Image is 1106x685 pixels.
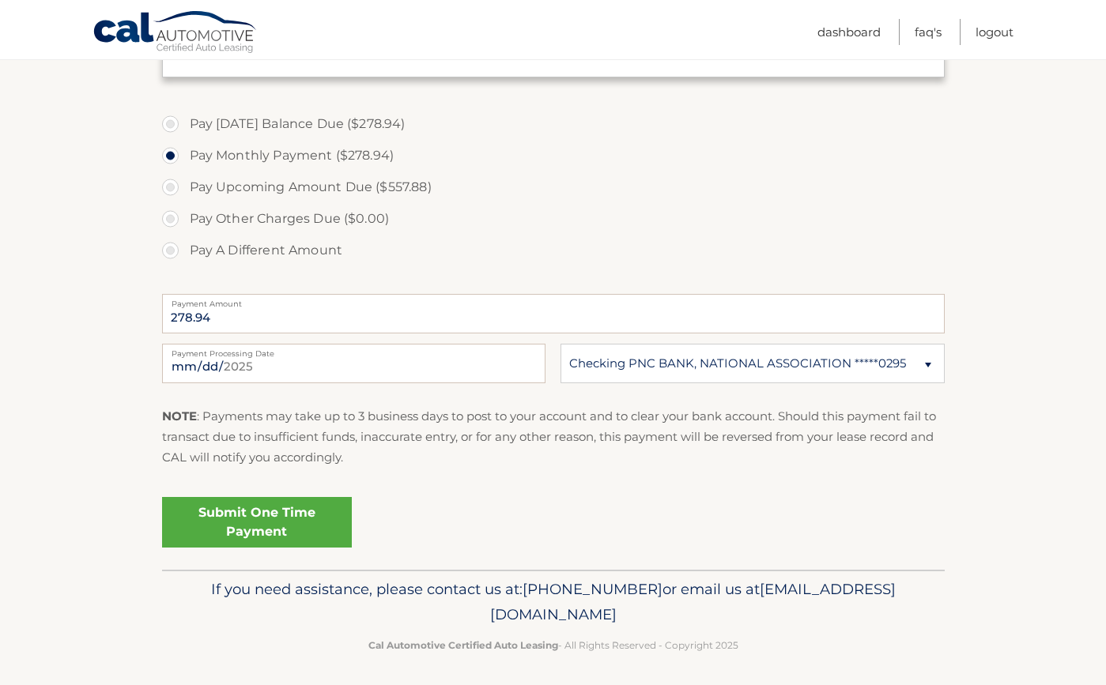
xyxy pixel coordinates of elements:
label: Pay Other Charges Due ($0.00) [162,203,945,235]
label: Pay Upcoming Amount Due ($557.88) [162,171,945,203]
label: Pay A Different Amount [162,235,945,266]
p: : Payments may take up to 3 business days to post to your account and to clear your bank account.... [162,406,945,469]
input: Payment Date [162,344,545,383]
a: Submit One Time Payment [162,497,352,548]
label: Payment Amount [162,294,945,307]
p: - All Rights Reserved - Copyright 2025 [172,637,934,653]
a: Logout [976,19,1014,45]
p: If you need assistance, please contact us at: or email us at [172,577,934,627]
span: [EMAIL_ADDRESS][DOMAIN_NAME] [490,580,896,623]
a: Dashboard [817,19,881,45]
label: Pay [DATE] Balance Due ($278.94) [162,108,945,140]
label: Pay Monthly Payment ($278.94) [162,140,945,171]
a: Cal Automotive [92,10,259,56]
a: FAQ's [915,19,942,45]
strong: NOTE [162,408,197,423]
input: Payment Amount [162,294,945,333]
label: Payment Processing Date [162,344,545,356]
span: [PHONE_NUMBER] [523,580,662,598]
strong: Cal Automotive Certified Auto Leasing [368,639,558,651]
